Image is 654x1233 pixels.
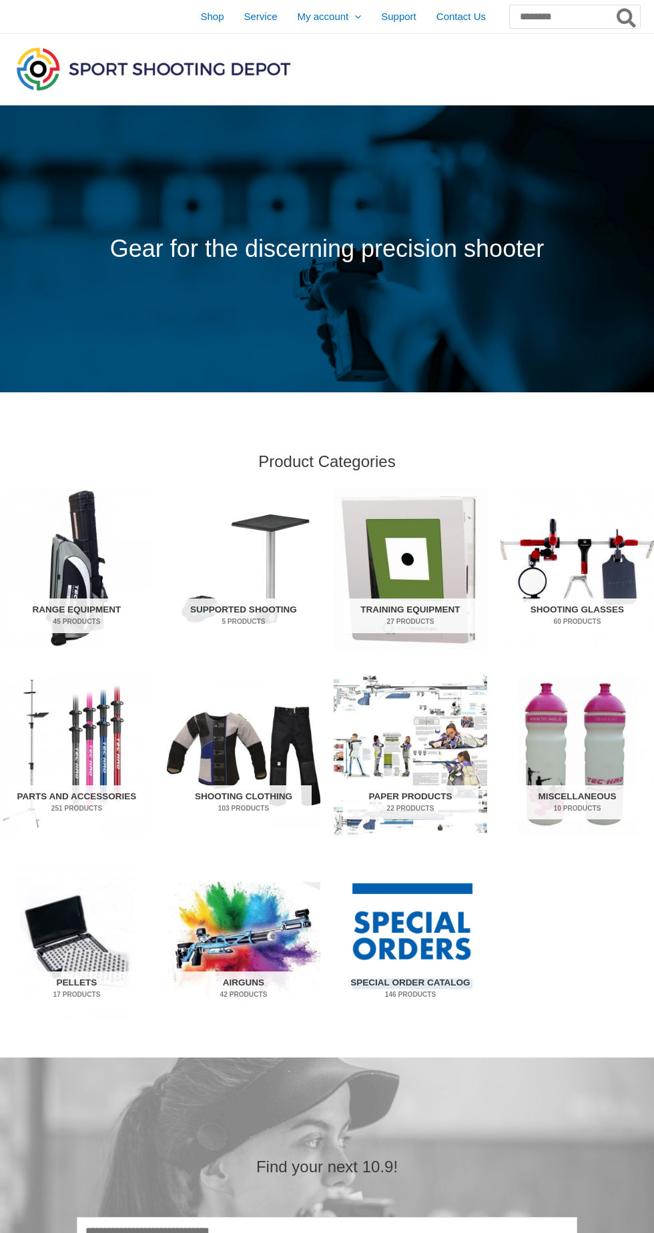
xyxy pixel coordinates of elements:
h2: Shooting Clothing [176,785,312,820]
a: Visit product category Shooting Clothing [167,675,320,836]
h2: Shooting Glasses [510,598,645,633]
img: Supported Shooting [167,488,320,649]
mark: 42 Products [176,989,312,999]
h2: Find your next 10.9! [77,1156,577,1177]
h2: Airguns [176,971,312,1006]
h2: Range Equipment [9,598,145,633]
h2: Pellets [9,971,145,1006]
a: Visit product category Special Order Catalog [334,861,487,1022]
button: Search [614,5,640,28]
h2: Special Order Catalog [343,971,478,1006]
mark: 22 Products [343,803,478,813]
a: Visit product category Airguns [167,861,320,1022]
a: Visit product category Training Equipment [334,488,487,649]
p: Gear for the discerning precision shooter [40,227,614,272]
h2: Parts and Accessories [9,785,145,820]
img: Airguns [167,861,320,1022]
a: Visit product category Supported Shooting [167,488,320,649]
mark: 10 Products [510,803,645,813]
mark: 146 Products [343,989,478,999]
a: Visit product category Shooting Glasses [501,488,654,649]
img: Sport Shooting Depot [13,44,294,93]
h2: Training Equipment [343,598,478,633]
img: Miscellaneous [501,675,654,836]
img: Paper Products [334,675,487,836]
mark: 17 Products [9,989,145,999]
h2: Paper Products [343,785,478,820]
img: Special Order Catalog [334,861,487,1022]
a: Visit product category Miscellaneous [501,675,654,836]
mark: 5 Products [176,616,312,627]
mark: 60 Products [510,616,645,627]
mark: 251 Products [9,803,145,813]
h2: Miscellaneous [510,785,645,820]
mark: 103 Products [176,803,312,813]
mark: 27 Products [343,616,478,627]
img: Shooting Clothing [167,675,320,836]
mark: 45 Products [9,616,145,627]
img: Shooting Glasses [501,488,654,649]
img: Training Equipment [334,488,487,649]
a: Visit product category Paper Products [334,675,487,836]
h2: Supported Shooting [176,598,312,633]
